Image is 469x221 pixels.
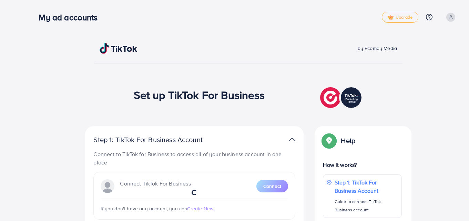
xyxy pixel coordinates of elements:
[323,161,401,169] p: How it works?
[323,134,335,147] img: Popup guide
[335,198,398,214] p: Guide to connect TikTok Business account
[39,12,103,22] h3: My ad accounts
[358,45,397,52] span: by Ecomdy Media
[341,137,355,145] p: Help
[388,15,412,20] span: Upgrade
[382,12,418,23] a: tickUpgrade
[93,135,224,144] p: Step 1: TikTok For Business Account
[134,88,265,101] h1: Set up TikTok For Business
[335,178,398,195] p: Step 1: TikTok For Business Account
[388,15,394,20] img: tick
[100,43,137,54] img: TikTok
[289,134,295,144] img: TikTok partner
[320,86,363,110] img: TikTok partner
